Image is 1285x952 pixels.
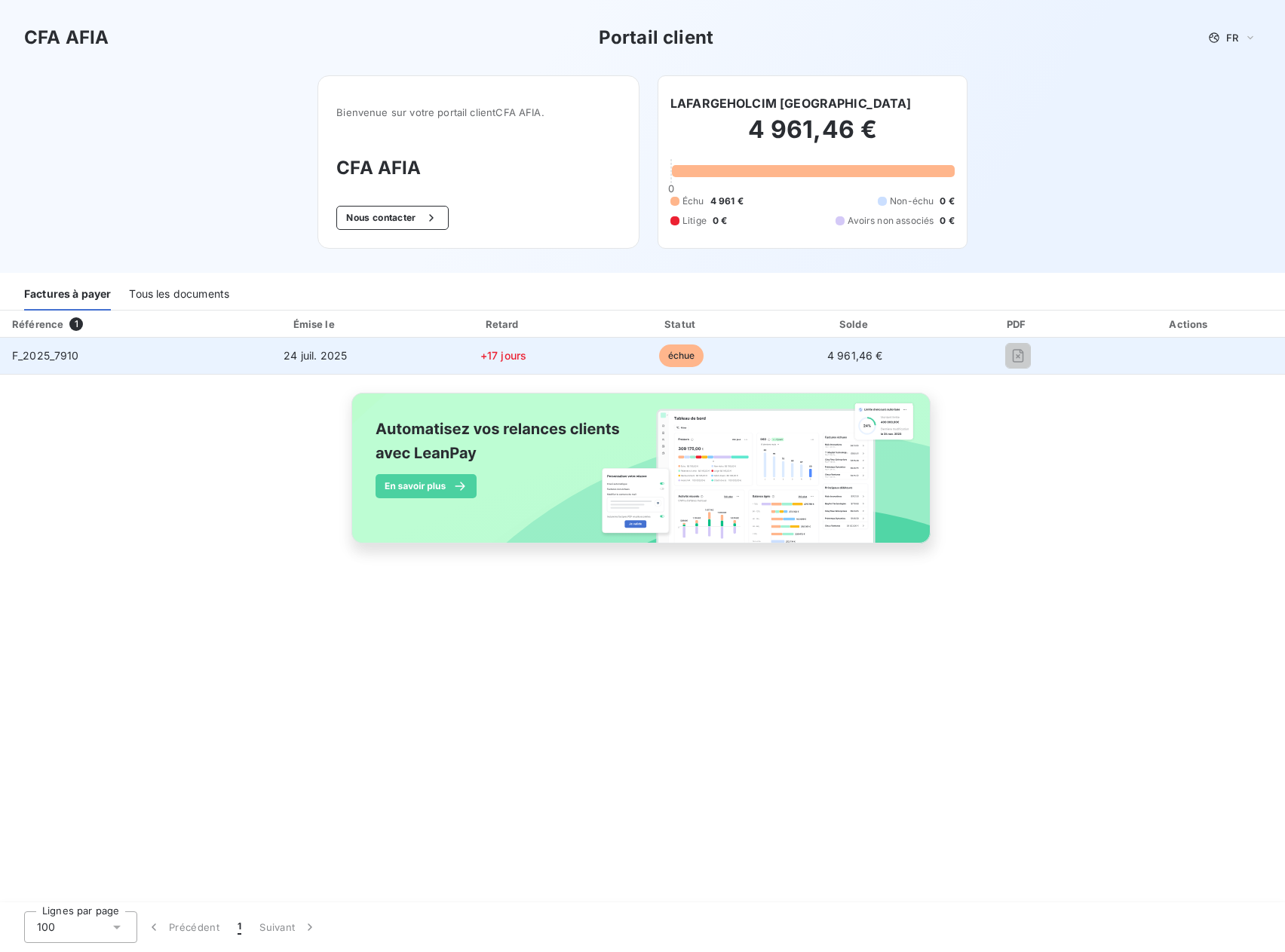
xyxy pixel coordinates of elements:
[238,920,241,935] span: 1
[336,106,621,118] span: Bienvenue sur votre portail client CFA AFIA .
[37,920,55,935] span: 100
[943,317,1091,332] div: PDF
[69,317,83,331] span: 1
[129,279,229,311] div: Tous les documents
[827,349,883,362] span: 4 961,46 €
[284,349,347,362] span: 24 juil. 2025
[228,911,250,943] button: 1
[670,115,955,160] h2: 4 961,46 €
[599,24,713,51] h3: Portail client
[480,349,526,362] span: +17 jours
[682,194,704,208] span: Échu
[659,344,704,367] span: échue
[12,318,63,330] div: Référence
[338,384,947,569] img: banner
[24,24,109,51] h3: CFA AFIA
[336,206,448,230] button: Nous contacter
[668,182,674,194] span: 0
[250,911,327,943] button: Suivant
[713,214,727,228] span: 0 €
[137,911,228,943] button: Précédent
[940,214,954,228] span: 0 €
[416,317,590,332] div: Retard
[670,94,912,112] h6: LAFARGEHOLCIM [GEOGRAPHIC_DATA]
[772,317,937,332] div: Solde
[682,214,707,228] span: Litige
[940,194,954,208] span: 0 €
[890,194,934,208] span: Non-échu
[1226,32,1238,44] span: FR
[596,317,766,332] div: Statut
[1098,317,1282,332] div: Actions
[848,214,934,228] span: Avoirs non associés
[12,349,79,362] span: F_2025_7910
[24,279,111,311] div: Factures à payer
[220,317,410,332] div: Émise le
[710,194,744,208] span: 4 961 €
[336,155,621,182] h3: CFA AFIA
